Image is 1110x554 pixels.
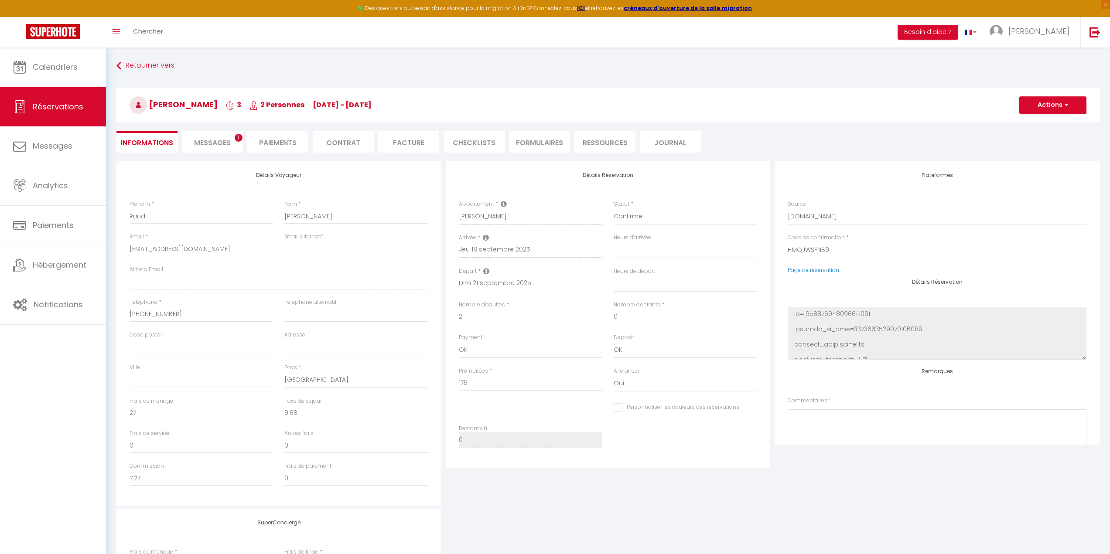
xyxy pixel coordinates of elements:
[459,367,488,375] label: Prix nuitées
[284,331,305,339] label: Adresse
[614,200,629,208] label: Statut
[983,17,1080,48] a: ... [PERSON_NAME]
[577,4,585,12] a: ICI
[235,134,242,142] span: 1
[33,259,86,270] span: Hébergement
[33,220,74,231] span: Paiements
[459,425,487,433] label: Restant dû
[33,140,72,151] span: Messages
[509,131,570,153] li: FORMULAIRES
[284,200,297,208] label: Nom
[130,298,157,306] label: Téléphone
[126,17,170,48] a: Chercher
[313,131,374,153] li: Contrat
[788,397,830,405] label: Commentaires
[788,266,839,274] a: Page de réservation
[7,3,33,30] button: Ouvrir le widget de chat LiveChat
[116,58,1100,74] a: Retourner vers
[898,25,958,40] button: Besoin d'aide ?
[284,397,322,405] label: Taxe de séjour
[459,200,494,208] label: Appartement
[130,200,150,208] label: Prénom
[459,172,758,178] h4: Détails Réservation
[226,100,241,110] span: 3
[1008,26,1069,37] span: [PERSON_NAME]
[459,234,476,242] label: Arrivée
[33,101,83,112] span: Réservations
[990,25,1003,38] img: ...
[313,100,372,110] span: [DATE] - [DATE]
[133,27,163,36] span: Chercher
[130,99,218,110] span: [PERSON_NAME]
[284,233,323,241] label: Email alternatif
[624,4,752,12] a: créneaux d'ouverture de la salle migration
[130,172,428,178] h4: Détails Voyageur
[34,299,83,310] span: Notifications
[284,429,314,438] label: Autres frais
[614,333,634,342] label: Deposit
[130,429,169,438] label: Frais de service
[614,267,655,275] label: Heure de départ
[614,301,660,309] label: Nombre d'enfants
[640,131,701,153] li: Journal
[130,462,164,470] label: Commission
[574,131,635,153] li: Ressources
[130,331,162,339] label: Code postal
[788,234,845,242] label: Code de confirmation
[788,200,806,208] label: Source
[194,138,231,148] span: Messages
[614,234,651,242] label: Heure d'arrivée
[788,279,1086,285] h4: Détails Réservation
[788,368,1086,374] h4: Remarques
[284,364,297,372] label: Pays
[444,131,505,153] li: CHECKLISTS
[130,265,163,274] label: Airbnb Email
[249,100,304,110] span: 2 Personnes
[26,24,80,39] img: Super Booking
[459,267,477,275] label: Départ
[1019,96,1086,114] button: Actions
[459,333,482,342] label: Payment
[130,520,428,526] h4: SuperConcierge
[130,397,173,405] label: Frais de ménage
[33,61,78,72] span: Calendriers
[459,301,505,309] label: Nombre d'adultes
[1090,27,1100,37] img: logout
[378,131,439,153] li: Facture
[130,233,144,241] label: Email
[284,462,331,470] label: Frais de paiement
[247,131,308,153] li: Paiements
[614,367,639,375] label: A relancer
[284,298,337,306] label: Téléphone alternatif
[788,172,1086,178] h4: Plateformes
[130,364,140,372] label: Ville
[116,131,178,153] li: Informations
[33,180,68,191] span: Analytics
